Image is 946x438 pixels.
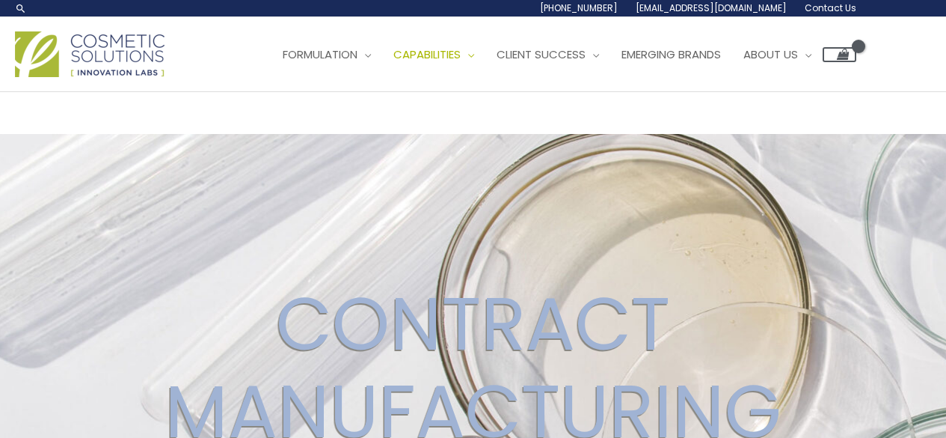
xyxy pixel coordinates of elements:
span: About Us [743,46,798,62]
span: Capabilities [393,46,461,62]
span: Formulation [283,46,357,62]
img: Cosmetic Solutions Logo [15,31,165,77]
span: Emerging Brands [621,46,721,62]
a: View Shopping Cart, empty [823,47,856,62]
a: Capabilities [382,32,485,77]
a: Client Success [485,32,610,77]
span: Contact Us [805,1,856,14]
a: About Us [732,32,823,77]
a: Formulation [271,32,382,77]
span: [EMAIL_ADDRESS][DOMAIN_NAME] [636,1,787,14]
nav: Site Navigation [260,32,856,77]
span: Client Success [497,46,586,62]
a: Search icon link [15,2,27,14]
span: [PHONE_NUMBER] [540,1,618,14]
a: Emerging Brands [610,32,732,77]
